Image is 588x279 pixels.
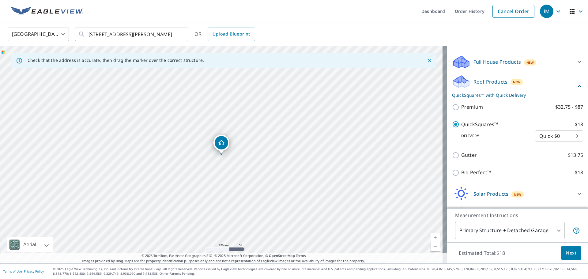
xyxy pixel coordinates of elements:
[452,55,583,69] div: Full House ProductsNew
[514,192,522,197] span: New
[28,58,204,63] p: Check that the address is accurate, then drag the marker over the correct structure.
[454,246,510,260] p: Estimated Total: $18
[11,7,83,16] img: EV Logo
[269,253,295,258] a: OpenStreetMap
[213,30,250,38] span: Upload Blueprint
[575,169,583,176] p: $18
[555,103,583,111] p: $32.75 - $87
[452,92,576,98] p: QuickSquares™ with Quick Delivery
[473,78,507,85] p: Roof Products
[575,121,583,128] p: $18
[452,206,583,221] div: Walls ProductsNew
[426,57,434,65] button: Close
[296,253,306,258] a: Terms
[566,249,576,257] span: Next
[461,103,483,111] p: Premium
[21,237,38,252] div: Aerial
[213,135,229,154] div: Dropped pin, building 1, Residential property, 255 San Joaquin St Laguna Beach, CA 92651
[513,80,521,85] span: New
[455,222,565,239] div: Primary Structure + Detached Garage
[492,5,534,18] a: Cancel Order
[24,269,44,273] a: Privacy Policy
[526,60,534,65] span: New
[3,269,22,273] a: Terms of Use
[3,270,44,273] p: |
[535,127,583,145] div: Quick $0
[452,187,583,201] div: Solar ProductsNew
[53,267,585,276] p: © 2025 Eagle View Technologies, Inc. and Pictometry International Corp. All Rights Reserved. Repo...
[540,5,553,18] div: IM
[452,74,583,98] div: Roof ProductsNewQuickSquares™ with Quick Delivery
[208,28,255,41] a: Upload Blueprint
[452,133,535,139] p: Delivery
[473,58,521,66] p: Full House Products
[461,121,498,128] p: QuickSquares™
[561,246,581,260] button: Next
[431,242,440,251] a: Current Level 17, Zoom Out
[461,151,477,159] p: Gutter
[473,190,508,198] p: Solar Products
[431,233,440,242] a: Current Level 17, Zoom In
[573,227,580,234] span: Your report will include the primary structure and a detached garage if one exists.
[141,253,306,258] span: © 2025 TomTom, Earthstar Geographics SIO, © 2025 Microsoft Corporation, ©
[7,237,53,252] div: Aerial
[8,26,69,43] div: [GEOGRAPHIC_DATA]
[568,151,583,159] p: $13.75
[194,28,255,41] div: OR
[455,212,580,219] p: Measurement Instructions
[461,169,491,176] p: Bid Perfect™
[89,26,176,43] input: Search by address or latitude-longitude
